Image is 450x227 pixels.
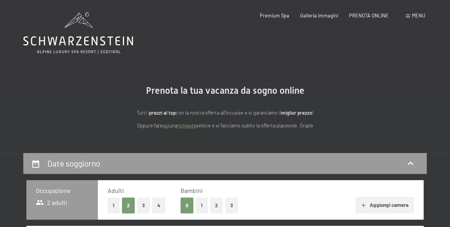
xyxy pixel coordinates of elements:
[300,12,338,19] a: Galleria immagini
[70,122,381,129] p: Oppure fate una veloce e vi facciamo subito la offerta piacevole. Grazie
[181,187,203,194] span: Bambini
[163,122,169,129] a: quì
[36,186,89,195] h3: Occupazione
[146,85,304,96] span: Prenota la tua vacanza da sogno online
[210,198,223,213] button: 2
[181,198,193,213] button: 0
[122,198,135,213] button: 2
[149,110,176,116] strong: prezzi al top
[260,12,289,19] a: Premium Spa
[70,109,381,117] p: Tutti i con la nostra offerta all'incusive e vi garantiamo il !
[108,198,120,213] button: 1
[177,122,196,129] a: richiesta
[355,197,414,214] button: Aggiungi camera
[108,187,124,194] span: Adulti
[152,198,165,213] button: 4
[36,198,67,207] span: 2 adulti
[281,110,312,116] strong: miglior prezzo
[137,198,150,213] button: 3
[412,12,425,19] span: Menu
[196,198,208,213] button: 1
[349,12,389,19] a: PRENOTA ONLINE
[47,158,100,168] h2: Date soggiorno
[225,198,238,213] button: 3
